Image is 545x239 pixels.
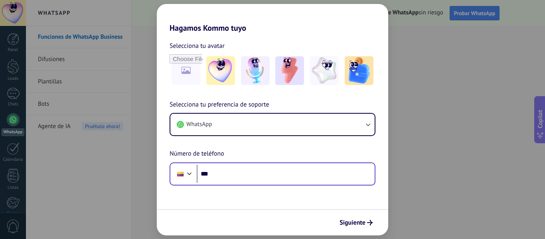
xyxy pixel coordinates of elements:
[340,220,365,225] span: Siguiente
[173,166,188,182] div: Colombia: + 57
[170,149,224,159] span: Número de teléfono
[170,100,269,110] span: Selecciona tu preferencia de soporte
[241,56,270,85] img: -2.jpeg
[336,216,376,229] button: Siguiente
[310,56,339,85] img: -4.jpeg
[157,4,388,33] h2: Hagamos Kommo tuyo
[170,41,225,51] span: Selecciona tu avatar
[186,120,212,128] span: WhatsApp
[170,114,375,135] button: WhatsApp
[345,56,373,85] img: -5.jpeg
[206,56,235,85] img: -1.jpeg
[275,56,304,85] img: -3.jpeg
